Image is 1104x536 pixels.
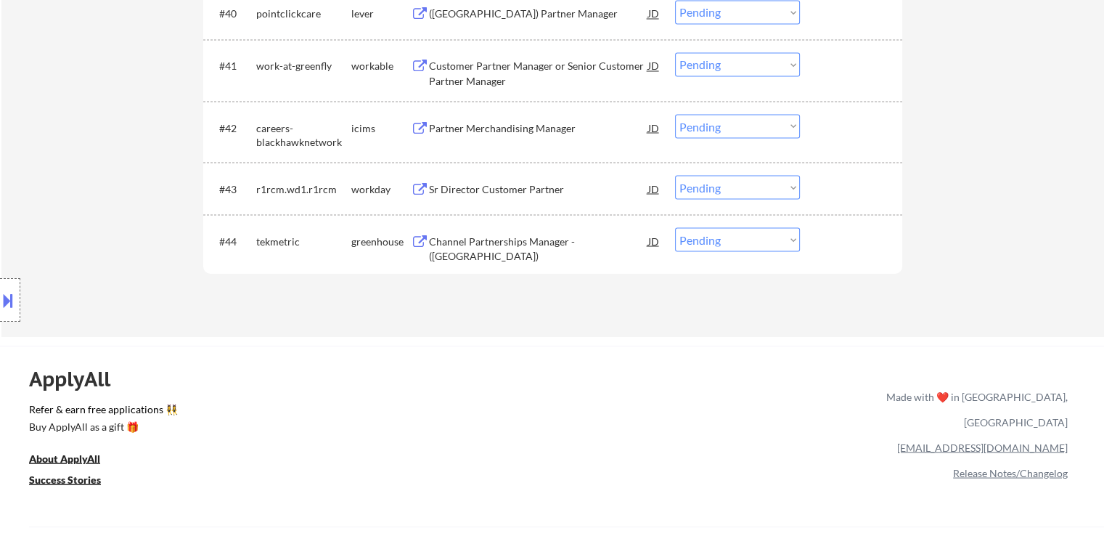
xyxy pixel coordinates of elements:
[219,59,245,73] div: #41
[351,121,411,135] div: icims
[880,383,1068,434] div: Made with ❤️ in [GEOGRAPHIC_DATA], [GEOGRAPHIC_DATA]
[219,7,245,21] div: #40
[256,121,351,149] div: careers-blackhawknetwork
[429,234,648,262] div: Channel Partnerships Manager - ([GEOGRAPHIC_DATA])
[29,404,583,419] a: Refer & earn free applications 👯‍♀️
[647,114,661,140] div: JD
[897,441,1068,453] a: [EMAIL_ADDRESS][DOMAIN_NAME]
[429,182,648,196] div: Sr Director Customer Partner
[429,7,648,21] div: ([GEOGRAPHIC_DATA]) Partner Manager
[256,182,351,196] div: r1rcm.wd1.r1rcm
[351,7,411,21] div: lever
[256,234,351,248] div: tekmetric
[429,59,648,87] div: Customer Partner Manager or Senior Customer Partner Manager
[429,121,648,135] div: Partner Merchandising Manager
[351,59,411,73] div: workable
[256,7,351,21] div: pointclickcare
[351,234,411,248] div: greenhouse
[647,175,661,201] div: JD
[256,59,351,73] div: work-at-greenfly
[351,182,411,196] div: workday
[647,227,661,253] div: JD
[953,466,1068,479] a: Release Notes/Changelog
[647,52,661,78] div: JD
